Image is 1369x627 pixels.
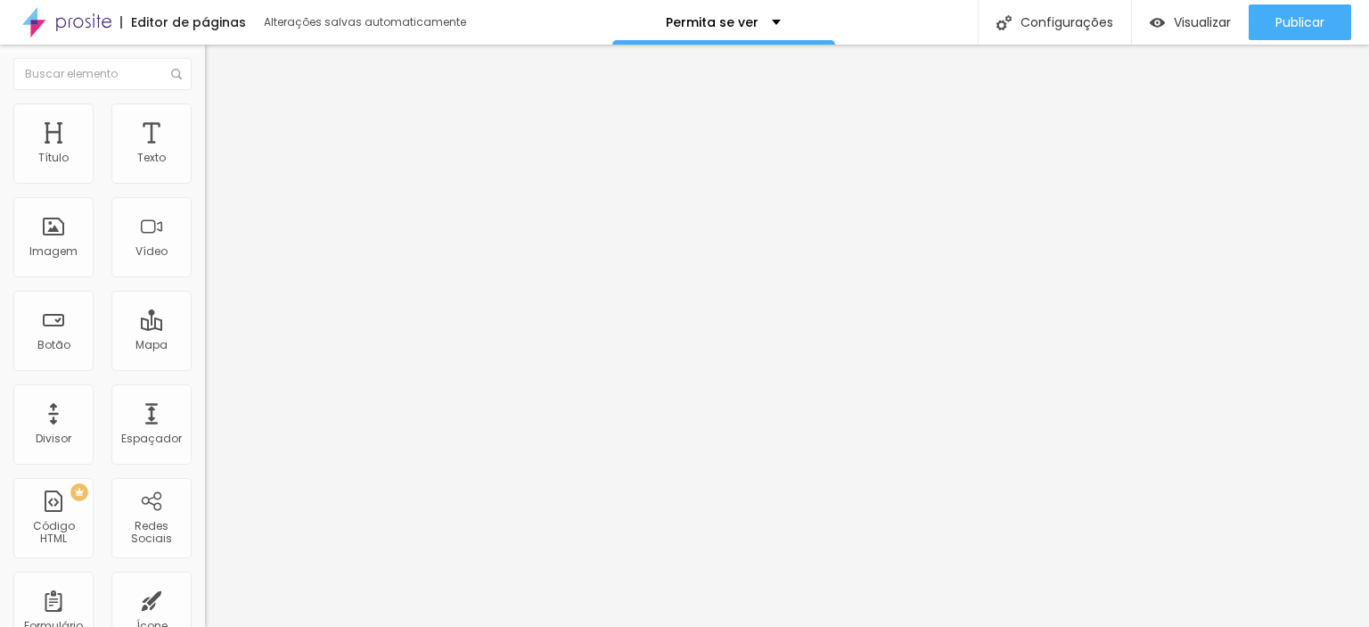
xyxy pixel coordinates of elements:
div: Editor de páginas [120,16,246,29]
div: Mapa [135,339,168,351]
button: Visualizar [1132,4,1249,40]
div: Redes Sociais [116,520,186,546]
div: Espaçador [121,433,182,445]
div: Texto [137,152,166,164]
span: Visualizar [1174,15,1231,29]
p: Permita se ver [666,16,758,29]
input: Buscar elemento [13,58,192,90]
div: Divisor [36,433,71,445]
div: Código HTML [18,520,88,546]
img: Icone [171,69,182,79]
iframe: Editor [205,45,1369,627]
div: Botão [37,339,70,351]
div: Imagem [29,245,78,258]
button: Publicar [1249,4,1351,40]
img: Icone [996,15,1012,30]
span: Publicar [1275,15,1324,29]
div: Vídeo [135,245,168,258]
div: Alterações salvas automaticamente [264,17,469,28]
img: view-1.svg [1150,15,1165,30]
div: Título [38,152,69,164]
